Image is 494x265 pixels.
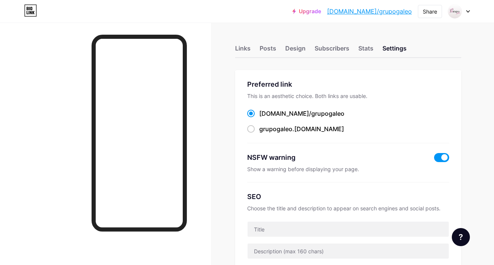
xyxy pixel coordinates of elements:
div: Settings [382,44,407,57]
div: Design [285,44,306,57]
span: grupogaleo [311,110,344,117]
div: Share [423,8,437,15]
div: Preferred link [247,79,449,89]
div: Subscribers [315,44,349,57]
a: Upgrade [292,8,321,14]
input: Title [248,222,449,237]
span: grupogaleo [259,125,292,133]
div: NSFW warning [247,152,423,162]
div: Links [235,44,251,57]
img: grupogaleo [448,4,462,18]
div: This is an aesthetic choice. Both links are usable. [247,92,449,100]
div: [DOMAIN_NAME]/ [259,109,344,118]
div: .[DOMAIN_NAME] [259,124,344,133]
div: Posts [260,44,276,57]
a: [DOMAIN_NAME]/grupogaleo [327,7,412,16]
div: Show a warning before displaying your page. [247,165,449,173]
div: Stats [358,44,373,57]
div: SEO [247,191,449,202]
div: Choose the title and description to appear on search engines and social posts. [247,205,449,212]
input: Description (max 160 chars) [248,244,449,259]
